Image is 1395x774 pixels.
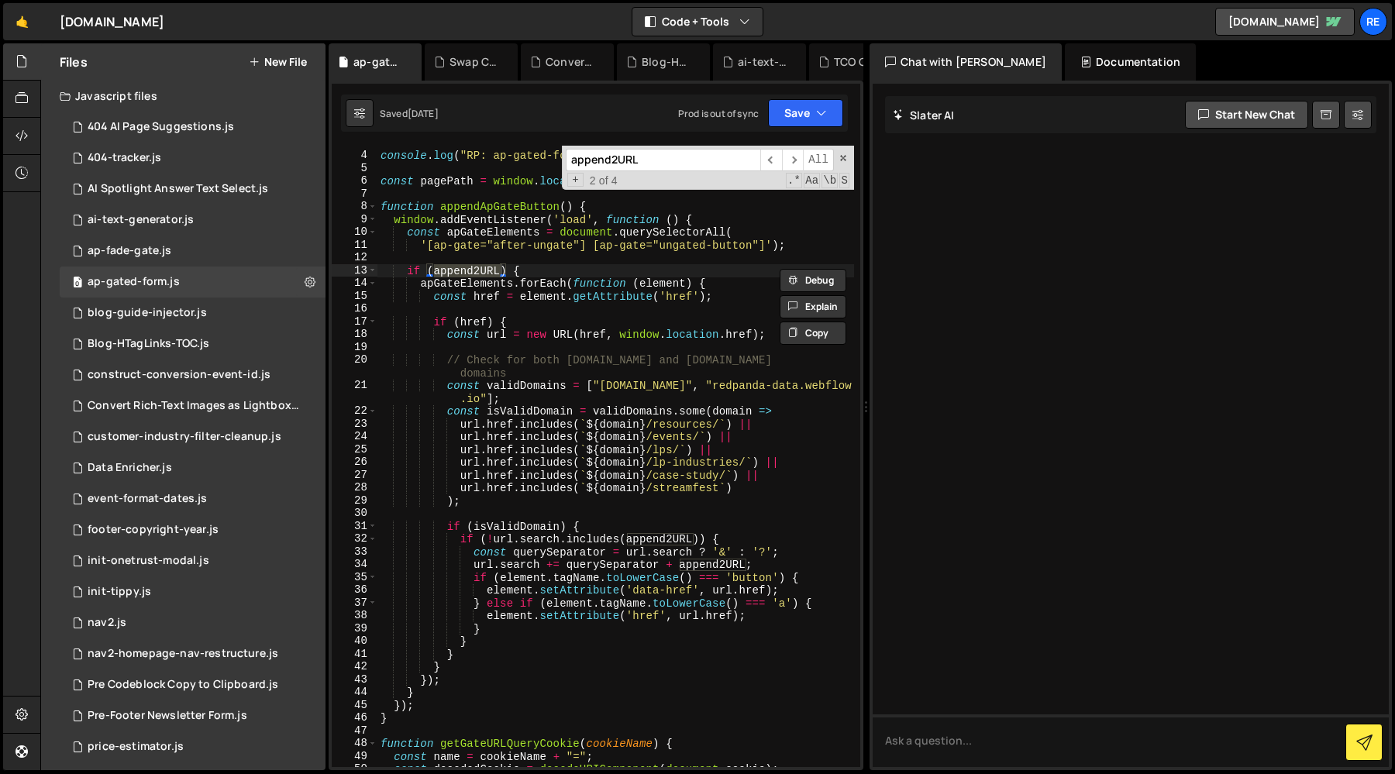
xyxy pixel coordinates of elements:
div: Blog-HTagLinks-TOC.js [88,337,209,351]
div: Pre-Footer Newsletter Form.js [88,709,247,723]
div: 10151/30245.js [60,483,325,514]
div: customer-industry-filter-cleanup.js [88,430,281,444]
div: blog-guide-injector.js [88,306,207,320]
div: Data Enricher.js [88,461,172,475]
div: 10151/23089.js [60,576,325,607]
div: 41 [332,648,377,661]
button: New File [249,56,307,68]
div: Javascript files [41,81,325,112]
span: Toggle Replace mode [567,173,584,187]
button: Start new chat [1185,101,1308,129]
div: 43 [332,673,377,686]
span: RegExp Search [786,173,802,188]
div: 37 [332,597,377,610]
div: 35 [332,571,377,584]
button: Save [768,99,843,127]
div: Documentation [1065,43,1196,81]
div: 46 [332,711,377,724]
div: 24 [332,430,377,443]
div: 36 [332,583,377,597]
div: 6 [332,174,377,187]
div: 34 [332,558,377,571]
div: price-estimator.js [88,740,184,754]
div: ai-text-generator.js [88,213,194,227]
div: ap-fade-gate.js [88,244,171,258]
div: 10151/22845.js [60,607,325,638]
input: Search for [566,149,760,171]
div: 32 [332,532,377,545]
div: ai-text-generator.js [738,54,787,70]
button: Explain [780,295,846,318]
div: [DOMAIN_NAME] [60,12,164,31]
div: AI Spotlight Answer Text Select.js [88,182,268,196]
div: nav2.js [88,616,126,630]
div: 33 [332,545,377,559]
div: 8 [332,200,377,213]
div: 10151/22826.js [60,359,325,390]
div: Convert Rich-Text Images as Lightbox.js [546,54,595,70]
h2: Files [60,53,88,71]
div: 10151/27730.js [60,700,325,731]
h2: Slater AI [893,108,955,122]
div: 31 [332,520,377,533]
div: 30 [332,507,377,520]
div: 44 [332,686,377,699]
div: 40 [332,635,377,648]
div: 4 [332,149,377,162]
div: 20 [332,353,377,379]
div: 10151/23981.js [60,421,325,452]
div: 10151/27600.js [60,329,325,359]
div: 28 [332,481,377,494]
div: Saved [380,107,439,120]
div: 29 [332,494,377,507]
div: 12 [332,251,377,264]
div: footer-copyright-year.js [88,523,219,537]
: 10151/23595.js [60,298,325,329]
div: 49 [332,750,377,763]
div: 10151/23552.js [60,638,325,669]
div: 10151/38154.js [60,545,325,576]
div: 10 [332,225,377,239]
span: Search In Selection [839,173,849,188]
span: 2 of 4 [584,174,624,187]
div: Chat with [PERSON_NAME] [870,43,1062,81]
div: 47 [332,724,377,738]
div: 15 [332,290,377,303]
div: 13 [332,264,377,277]
div: 10151/26909.js [60,669,325,700]
div: Prod is out of sync [678,107,759,120]
div: init-onetrust-modal.js [88,554,209,568]
span: ​ [782,149,804,171]
div: 48 [332,737,377,750]
div: 25 [332,443,377,456]
div: init-tippy.js [88,585,151,599]
div: [DATE] [408,107,439,120]
div: 404 AI Page Suggestions.js [88,120,234,134]
div: 18 [332,328,377,341]
div: ap-gated-form.js [88,275,180,289]
button: Debug [780,269,846,292]
div: 11 [332,239,377,252]
a: Re [1359,8,1387,36]
div: TCO Calculator JS Fallback (20250221-1501).js [834,54,883,70]
button: Code + Tools [632,8,763,36]
div: 404-tracker.js [88,151,161,165]
div: nav2-homepage-nav-restructure.js [88,647,278,661]
div: 10151/23217.js [60,390,331,421]
div: 17 [332,315,377,329]
span: 0 [73,277,82,290]
div: 27 [332,469,377,482]
div: Convert Rich-Text Images as Lightbox.js [88,399,301,413]
div: ap-gated-form.js [353,54,403,70]
div: 10151/31574.js [60,452,325,483]
div: 10151/26316.js [60,236,325,267]
a: [DOMAIN_NAME] [1215,8,1355,36]
div: 10151/25346.js [60,205,325,236]
a: 🤙 [3,3,41,40]
div: 14 [332,277,377,290]
div: 42 [332,660,377,673]
span: CaseSensitive Search [804,173,820,188]
div: 21 [332,379,377,404]
div: Pre Codeblock Copy to Clipboard.js [88,678,278,692]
